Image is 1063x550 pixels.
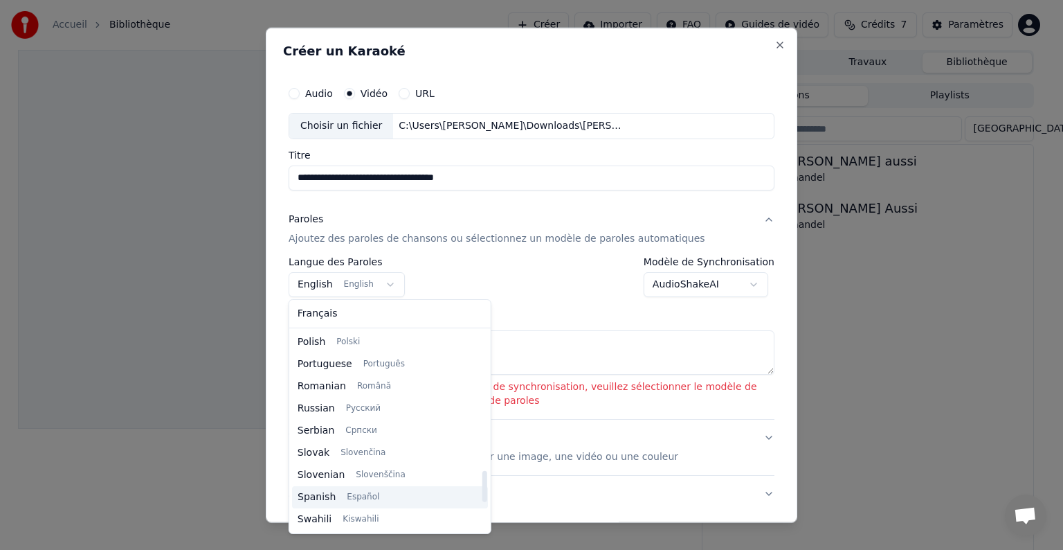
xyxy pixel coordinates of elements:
span: Romanian [298,380,346,393]
span: Français [298,307,338,321]
span: Español [347,492,379,503]
span: Polski [336,337,360,348]
span: Português [363,359,405,370]
span: Serbian [298,424,334,438]
span: Slovenščina [356,470,406,481]
span: Polish [298,335,325,349]
span: Српски [345,425,377,436]
span: Kiswahili [343,514,379,525]
span: Swahili [298,513,331,526]
span: Portuguese [298,357,352,371]
span: Slovenian [298,468,345,482]
span: Română [357,381,391,392]
span: Русский [346,403,381,414]
span: Slovenčina [340,447,385,459]
span: Slovak [298,446,329,460]
span: Russian [298,402,335,416]
span: Spanish [298,490,336,504]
